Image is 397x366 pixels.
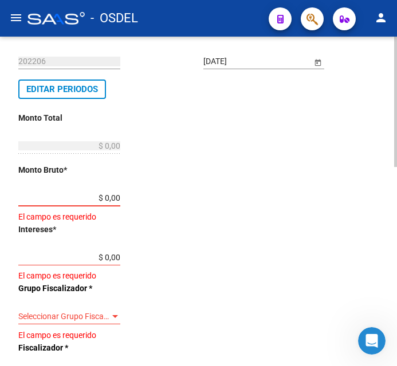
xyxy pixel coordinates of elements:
[26,84,98,94] span: Editar Periodos
[18,112,105,124] p: Monto Total
[18,282,105,295] p: Grupo Fiscalizador *
[18,341,105,354] p: Fiscalizador *
[312,56,324,68] button: Open calendar
[18,329,167,341] p: El campo es requerido
[18,79,106,99] button: Editar Periodos
[374,11,388,25] mat-icon: person
[18,164,105,176] p: Monto Bruto
[358,327,386,355] iframe: Intercom live chat
[9,11,23,25] mat-icon: menu
[18,312,110,321] span: Seleccionar Grupo Fiscalizador
[91,6,138,31] span: - OSDEL
[18,223,105,236] p: Intereses
[18,210,167,223] p: El campo es requerido
[18,269,167,282] p: El campo es requerido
